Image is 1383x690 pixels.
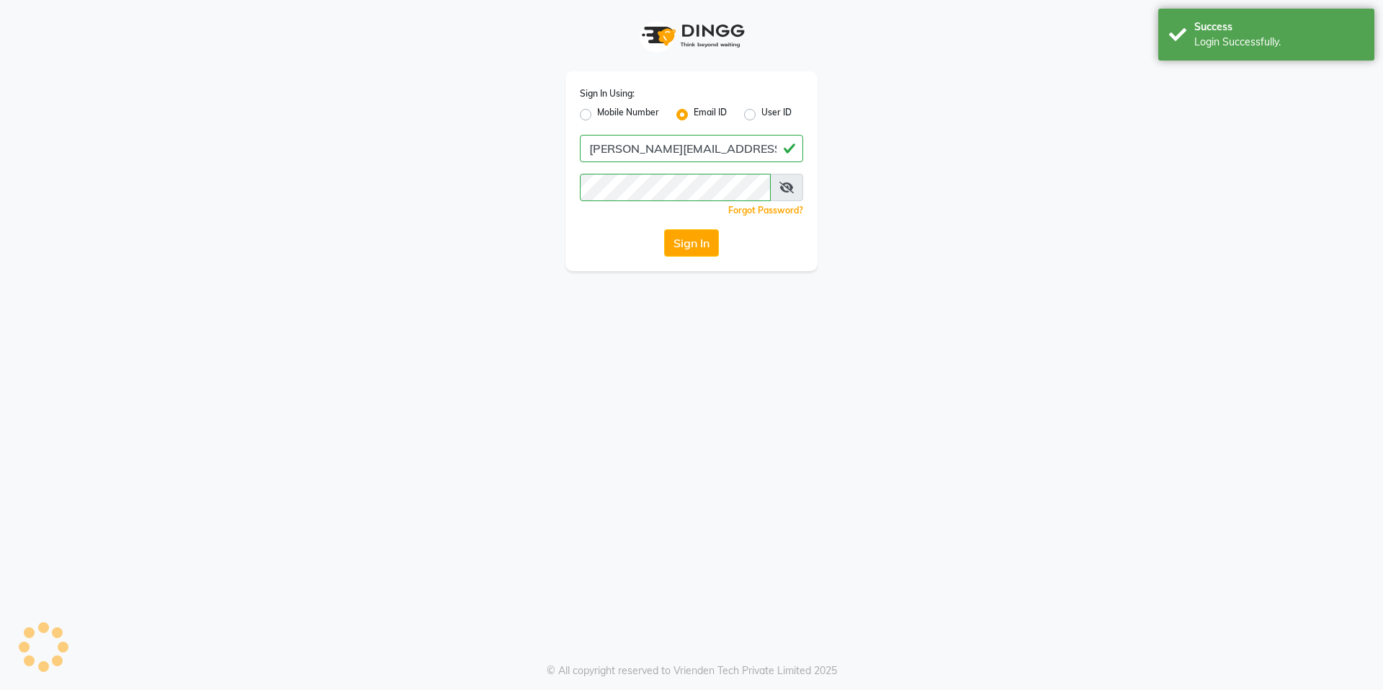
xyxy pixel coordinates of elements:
button: Sign In [664,229,719,257]
a: Forgot Password? [728,205,803,216]
label: Email ID [694,106,727,123]
input: Username [580,135,803,162]
input: Username [580,174,771,201]
label: Sign In Using: [580,87,635,100]
label: User ID [761,106,792,123]
label: Mobile Number [597,106,659,123]
div: Login Successfully. [1194,35,1364,50]
img: logo1.svg [634,14,749,57]
div: Success [1194,19,1364,35]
